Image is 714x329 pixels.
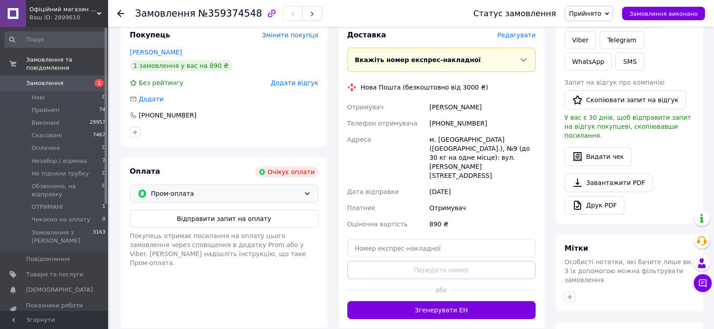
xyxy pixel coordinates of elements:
[347,221,408,228] span: Оціночна вартість
[262,32,318,39] span: Змінити покупця
[32,119,59,127] span: Виконані
[90,119,105,127] span: 29957
[564,90,686,109] button: Скопіювати запит на відгук
[427,216,537,232] div: 890 ₴
[198,8,262,19] span: №359374548
[615,53,644,71] button: SMS
[355,56,481,63] span: Вкажіть номер експрес-накладної
[26,302,83,318] span: Показники роботи компанії
[473,9,556,18] div: Статус замовлення
[427,184,537,200] div: [DATE]
[102,170,105,178] span: 0
[497,32,536,39] span: Редагувати
[32,144,60,152] span: Оплачені
[347,104,384,111] span: Отримувач
[32,106,59,114] span: Прийняті
[629,10,698,17] span: Замовлення виконано
[32,203,63,211] span: ОТРИМАНІ
[427,131,537,184] div: м. [GEOGRAPHIC_DATA] ([GEOGRAPHIC_DATA].), №9 (до 30 кг на одне місце): вул. [PERSON_NAME][STREET...
[151,189,300,198] span: Пром-оплата
[93,229,105,245] span: 3163
[117,9,124,18] div: Повернутися назад
[564,147,632,166] button: Видати чек
[564,196,624,215] a: Друк PDF
[26,270,83,279] span: Товари та послуги
[102,157,105,165] span: 7
[359,83,491,92] div: Нова Пошта (безкоштовно від 3000 ₴)
[102,182,105,198] span: 0
[347,120,418,127] span: Телефон отримувача
[102,216,105,224] span: 0
[130,31,170,39] span: Покупець
[32,131,62,140] span: Скасовані
[427,99,537,115] div: [PERSON_NAME]
[32,157,87,165] span: Незабор / відмова
[32,182,102,198] span: Обзвонено, на відправку
[26,56,108,72] span: Замовлення та повідомлення
[432,285,451,294] span: або
[347,136,371,143] span: Адреса
[564,53,612,71] a: WhatsApp
[600,31,644,49] a: Telegram
[139,79,183,86] span: Без рейтингу
[99,106,105,114] span: 74
[26,79,64,87] span: Замовлення
[564,31,596,49] a: Viber
[138,111,197,120] div: [PHONE_NUMBER]
[26,286,93,294] span: [DEMOGRAPHIC_DATA]
[694,274,712,292] button: Чат з покупцем
[347,239,536,257] input: Номер експрес-накладної
[130,167,160,176] span: Оплата
[26,255,70,263] span: Повідомлення
[130,49,182,56] a: [PERSON_NAME]
[564,258,693,284] span: Особисті нотатки, які бачите лише ви. З їх допомогою можна фільтрувати замовлення
[564,173,653,192] a: Завантажити PDF
[32,229,93,245] span: Замовлення з [PERSON_NAME]
[95,79,104,87] span: 1
[347,31,387,39] span: Доставка
[427,200,537,216] div: Отримувач
[102,94,105,102] span: 0
[427,115,537,131] div: [PHONE_NUMBER]
[32,94,45,102] span: Нові
[569,10,601,17] span: Прийнято
[29,5,97,14] span: Офіційний магазин PowerPlay
[102,144,105,152] span: 0
[5,32,106,48] input: Пошук
[93,131,105,140] span: 7467
[130,210,318,228] button: Відправити запит на оплату
[564,114,691,139] span: У вас є 30 днів, щоб відправити запит на відгук покупцеві, скопіювавши посилання.
[130,60,232,71] div: 1 замовлення у вас на 890 ₴
[347,188,399,195] span: Дата відправки
[622,7,705,20] button: Замовлення виконано
[255,167,318,177] div: Очікує оплати
[347,301,536,319] button: Згенерувати ЕН
[130,232,306,266] span: Покупець отримає посилання на оплату цього замовлення через сповіщення в додатку Prom або у Viber...
[564,244,588,252] span: Мітки
[135,8,196,19] span: Замовлення
[32,170,89,178] span: Не підняли трубку
[347,204,376,212] span: Платник
[271,79,318,86] span: Додати відгук
[564,79,664,86] span: Запит на відгук про компанію
[102,203,105,211] span: 1
[139,95,164,103] span: Додати
[29,14,108,22] div: Ваш ID: 2899610
[32,216,90,224] span: Чекаємо на оплату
